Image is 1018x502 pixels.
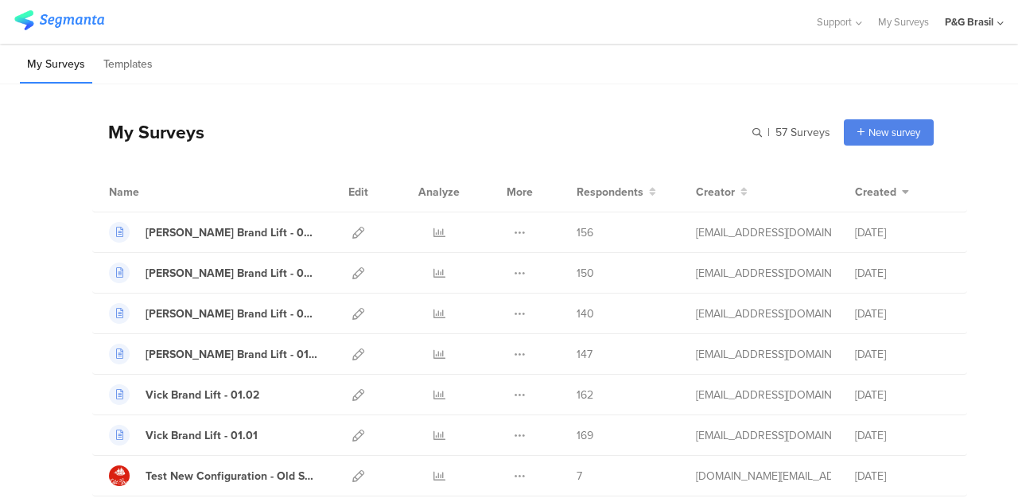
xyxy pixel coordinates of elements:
[109,184,204,200] div: Name
[146,346,317,363] div: Vick Brand Lift - 01.03
[855,184,896,200] span: Created
[96,46,160,84] li: Templates
[109,465,317,486] a: Test New Configuration - Old Spice
[855,265,950,282] div: [DATE]
[503,172,537,212] div: More
[146,387,259,403] div: Vick Brand Lift - 01.02
[577,346,593,363] span: 147
[855,305,950,322] div: [DATE]
[146,224,317,241] div: Vick Brand Lift - 02.03
[146,427,258,444] div: Vick Brand Lift - 01.01
[415,172,463,212] div: Analyze
[109,425,258,446] a: Vick Brand Lift - 01.01
[868,125,920,140] span: New survey
[109,263,317,283] a: [PERSON_NAME] Brand Lift - 02.02
[577,184,656,200] button: Respondents
[146,305,317,322] div: Vick Brand Lift - 02.01
[146,265,317,282] div: Vick Brand Lift - 02.02
[577,224,593,241] span: 156
[855,224,950,241] div: [DATE]
[855,427,950,444] div: [DATE]
[945,14,993,29] div: P&G Brasil
[855,184,909,200] button: Created
[855,468,950,484] div: [DATE]
[146,468,317,484] div: Test New Configuration - Old Spice
[109,303,317,324] a: [PERSON_NAME] Brand Lift - 02.01
[696,346,831,363] div: sousamarques.g@pg.com
[696,427,831,444] div: sousamarques.g@pg.com
[696,387,831,403] div: sousamarques.g@pg.com
[20,46,92,84] li: My Surveys
[92,119,204,146] div: My Surveys
[696,305,831,322] div: sousamarques.g@pg.com
[577,305,594,322] span: 140
[696,224,831,241] div: sousamarques.g@pg.com
[817,14,852,29] span: Support
[14,10,104,30] img: segmanta logo
[696,265,831,282] div: sousamarques.g@pg.com
[577,387,593,403] span: 162
[577,265,594,282] span: 150
[765,124,772,141] span: |
[696,468,831,484] div: shinku.ca@pg.com
[577,184,643,200] span: Respondents
[341,172,375,212] div: Edit
[109,384,259,405] a: Vick Brand Lift - 01.02
[109,222,317,243] a: [PERSON_NAME] Brand Lift - 02.03
[775,124,830,141] span: 57 Surveys
[109,344,317,364] a: [PERSON_NAME] Brand Lift - 01.03
[855,387,950,403] div: [DATE]
[696,184,735,200] span: Creator
[855,346,950,363] div: [DATE]
[577,427,593,444] span: 169
[577,468,582,484] span: 7
[696,184,748,200] button: Creator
